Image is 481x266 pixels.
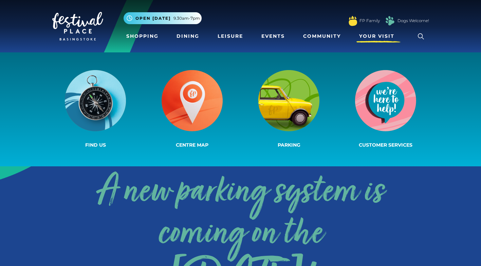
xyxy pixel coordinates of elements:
[359,18,380,24] a: FP Family
[52,12,103,40] img: Festival Place Logo
[124,30,161,43] a: Shopping
[337,69,434,150] a: Customer Services
[124,12,202,24] button: Open [DATE] 9.30am-7pm
[278,142,300,148] span: Parking
[135,15,171,21] span: Open [DATE]
[259,30,288,43] a: Events
[300,30,344,43] a: Community
[359,142,412,148] span: Customer Services
[144,69,241,150] a: Centre Map
[215,30,246,43] a: Leisure
[397,18,429,24] a: Dogs Welcome!
[359,33,394,40] span: Your Visit
[174,30,202,43] a: Dining
[85,142,106,148] span: Find us
[47,69,144,150] a: Find us
[173,15,200,21] span: 9.30am-7pm
[356,30,401,43] a: Your Visit
[241,69,337,150] a: Parking
[176,142,208,148] span: Centre Map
